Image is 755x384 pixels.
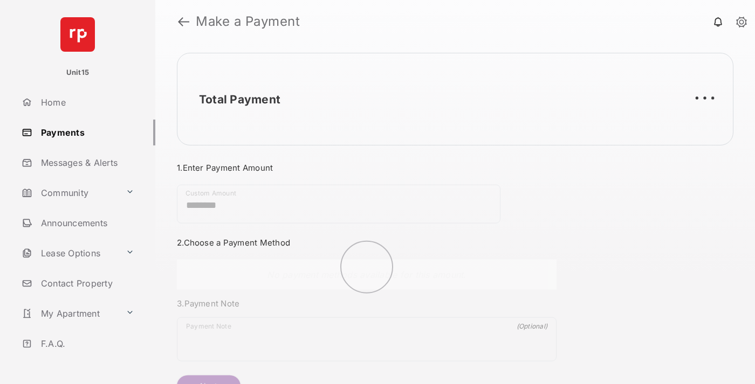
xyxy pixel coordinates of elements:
a: Lease Options [17,240,121,266]
strong: Make a Payment [196,15,300,28]
a: Messages & Alerts [17,150,155,176]
a: Contact Property [17,270,155,296]
a: My Apartment [17,301,121,326]
h3: 3. Payment Note [177,298,557,309]
a: Home [17,89,155,115]
a: Payments [17,120,155,145]
h3: 1. Enter Payment Amount [177,163,557,173]
a: Community [17,180,121,206]
h2: Total Payment [199,93,280,106]
img: svg+xml;base64,PHN2ZyB4bWxucz0iaHR0cDovL3d3dy53My5vcmcvMjAwMC9zdmciIHdpZHRoPSI2NCIgaGVpZ2h0PSI2NC... [60,17,95,52]
a: F.A.Q. [17,331,155,357]
p: Unit15 [66,67,90,78]
h3: 2. Choose a Payment Method [177,238,557,248]
a: Announcements [17,210,155,236]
